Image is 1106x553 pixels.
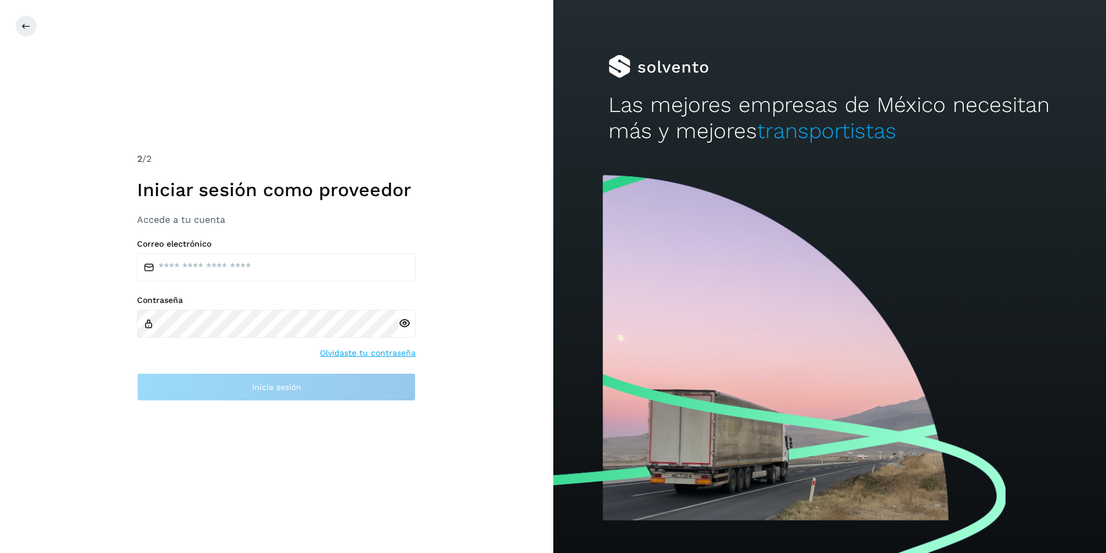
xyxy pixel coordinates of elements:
[137,179,416,201] h1: Iniciar sesión como proveedor
[137,153,142,164] span: 2
[137,214,416,225] h3: Accede a tu cuenta
[137,373,416,401] button: Inicia sesión
[252,383,301,391] span: Inicia sesión
[757,118,896,143] span: transportistas
[137,295,416,305] label: Contraseña
[137,239,416,249] label: Correo electrónico
[608,92,1051,144] h2: Las mejores empresas de México necesitan más y mejores
[137,152,416,166] div: /2
[320,347,416,359] a: Olvidaste tu contraseña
